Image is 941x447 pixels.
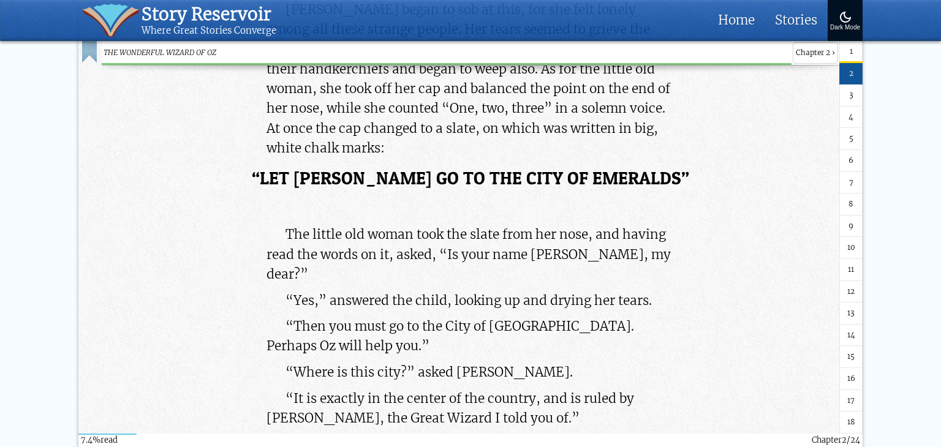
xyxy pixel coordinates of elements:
div: Where Great Stories Converge [142,25,276,37]
span: 6 [848,155,853,167]
span: 12 [847,286,855,298]
p: “Yes,” answered the child, looking up and drying her tears. [266,291,675,310]
a: 15 [839,346,863,368]
span: 9 [848,220,853,232]
span: Chapter 2 › [793,42,838,64]
p: “Where is this city?” asked [PERSON_NAME]. [266,362,675,382]
a: 18 [839,411,863,434]
img: icon of book with waver spilling out. [82,4,139,37]
div: read [81,434,118,446]
p: “Then you must go to the City of [GEOGRAPHIC_DATA]. Perhaps Oz will help you.” [266,317,675,356]
a: 4 [839,107,863,129]
span: 13 [847,307,855,319]
a: 11 [839,259,863,281]
span: 7 [849,177,853,189]
span: 10 [847,242,855,254]
span: 14 [847,329,855,341]
span: 16 [847,373,855,385]
span: 2 [842,435,847,445]
a: 12 [839,281,863,303]
a: 8 [839,193,863,216]
span: 8 [848,198,853,210]
div: Dark Mode [830,24,860,31]
span: 5 [849,133,853,145]
a: 16 [839,368,863,390]
span: 7.4% [81,435,100,445]
span: 18 [847,416,855,428]
a: 5 [839,128,863,150]
span: 2 [849,68,853,80]
div: Story Reservoir [142,4,276,25]
a: 7 [839,172,863,194]
a: 13 [839,302,863,325]
a: 17 [839,390,863,412]
span: 11 [848,264,854,276]
span: 1 [850,46,853,58]
span: 15 [847,351,855,362]
span: THE WONDERFUL WIZARD OF OZ [103,47,788,59]
a: 1 [839,41,863,63]
img: Turn On Dark Mode [838,10,853,24]
span: 4 [848,111,853,123]
a: 6 [839,150,863,172]
h3: “LET [PERSON_NAME] GO TO THE CITY OF EMERALDS” [102,168,839,189]
div: Chapter /24 [812,434,860,446]
a: 9 [839,216,863,238]
p: “It is exactly in the center of the country, and is ruled by [PERSON_NAME], the Great Wizard I to... [266,389,675,428]
p: The little old woman took the slate from her nose, and having read the words on it, asked, “Is yo... [266,225,675,284]
a: 3 [839,85,863,107]
a: 14 [839,325,863,347]
a: 10 [839,237,863,259]
a: 2 [839,63,863,85]
span: 17 [847,395,855,407]
span: 3 [849,89,853,101]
